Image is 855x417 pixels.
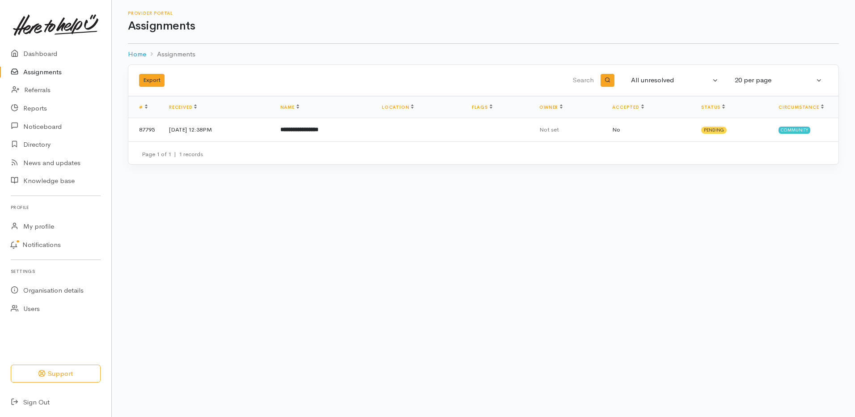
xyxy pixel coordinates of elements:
[735,75,814,85] div: 20 per page
[146,49,195,60] li: Assignments
[128,11,839,16] h6: Provider Portal
[139,104,148,110] a: #
[626,72,724,89] button: All unresolved
[11,365,101,383] button: Support
[472,104,492,110] a: Flags
[280,104,299,110] a: Name
[612,104,643,110] a: Accepted
[701,104,725,110] a: Status
[142,150,203,158] small: Page 1 of 1 1 records
[169,104,197,110] a: Received
[128,44,839,65] nav: breadcrumb
[174,150,176,158] span: |
[779,127,810,134] span: Community
[631,75,711,85] div: All unresolved
[779,104,824,110] a: Circumstance
[162,118,273,141] td: [DATE] 12:38PM
[139,74,165,87] button: Export
[729,72,828,89] button: 20 per page
[128,20,839,33] h1: Assignments
[382,70,596,91] input: Search
[539,104,563,110] a: Owner
[382,104,414,110] a: Location
[701,127,727,134] span: Pending
[612,126,620,133] span: No
[128,118,162,141] td: 87795
[11,201,101,213] h6: Profile
[11,265,101,277] h6: Settings
[128,49,146,60] a: Home
[539,126,559,133] span: Not set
